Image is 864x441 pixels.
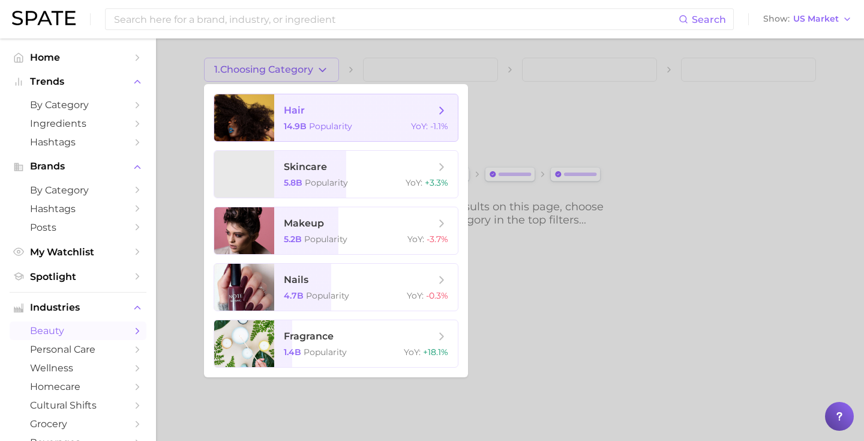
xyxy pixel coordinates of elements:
a: Ingredients [10,114,146,133]
a: grocery [10,415,146,433]
span: nails [284,274,308,285]
span: Posts [30,222,126,233]
span: skincare [284,161,327,172]
ul: 1.Choosing Category [204,84,468,377]
a: Posts [10,218,146,237]
a: My Watchlist [10,243,146,261]
span: Popularity [305,177,348,188]
span: grocery [30,418,126,430]
span: by Category [30,99,126,111]
a: beauty [10,321,146,340]
button: Industries [10,299,146,317]
span: makeup [284,217,324,229]
span: Industries [30,302,126,313]
span: Ingredients [30,118,126,129]
span: YoY : [411,121,428,132]
span: Brands [30,161,126,172]
span: Popularity [304,234,347,245]
span: YoY : [406,177,422,188]
input: Search here for a brand, industry, or ingredient [113,9,679,29]
button: ShowUS Market [760,11,855,27]
span: YoY : [407,290,424,301]
span: Show [763,16,790,22]
a: Home [10,48,146,67]
span: fragrance [284,330,334,342]
span: +3.3% [425,177,448,188]
span: US Market [793,16,839,22]
span: Home [30,52,126,63]
span: beauty [30,325,126,336]
a: homecare [10,377,146,396]
span: Popularity [309,121,352,132]
span: personal care [30,344,126,355]
a: personal care [10,340,146,359]
span: homecare [30,381,126,392]
a: wellness [10,359,146,377]
span: by Category [30,184,126,196]
button: Brands [10,157,146,175]
span: Spotlight [30,271,126,282]
span: Popularity [306,290,349,301]
a: by Category [10,181,146,199]
span: -0.3% [426,290,448,301]
span: +18.1% [423,347,448,357]
span: 5.8b [284,177,302,188]
a: Hashtags [10,133,146,151]
span: -1.1% [430,121,448,132]
span: Search [692,14,726,25]
a: by Category [10,96,146,114]
span: My Watchlist [30,246,126,258]
span: -3.7% [427,234,448,245]
span: 5.2b [284,234,302,245]
img: SPATE [12,11,76,25]
a: Hashtags [10,199,146,218]
span: YoY : [407,234,424,245]
span: 14.9b [284,121,307,132]
span: YoY : [404,347,421,357]
span: Hashtags [30,203,126,214]
span: cultural shifts [30,400,126,411]
span: Hashtags [30,136,126,148]
span: hair [284,105,305,116]
span: wellness [30,362,126,374]
a: cultural shifts [10,396,146,415]
span: Popularity [304,347,347,357]
span: 4.7b [284,290,304,301]
button: Trends [10,73,146,91]
span: Trends [30,76,126,87]
span: 1.4b [284,347,301,357]
a: Spotlight [10,267,146,286]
